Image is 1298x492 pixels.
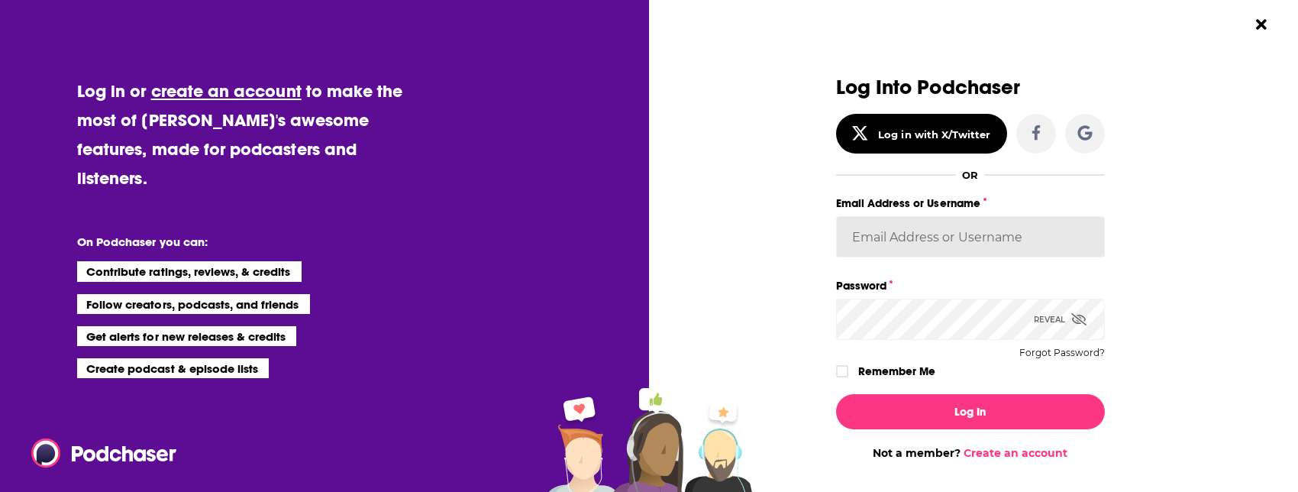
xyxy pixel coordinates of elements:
button: Log In [836,394,1105,429]
input: Email Address or Username [836,216,1105,257]
div: Not a member? [836,446,1105,460]
label: Password [836,276,1105,296]
li: Create podcast & episode lists [77,358,269,378]
div: Reveal [1034,299,1087,340]
li: Get alerts for new releases & credits [77,326,296,346]
label: Email Address or Username [836,193,1105,213]
div: Log in with X/Twitter [878,128,990,141]
div: OR [962,169,978,181]
button: Log in with X/Twitter [836,114,1007,154]
button: Forgot Password? [1019,348,1105,358]
img: Podchaser - Follow, Share and Rate Podcasts [31,439,178,468]
h3: Log Into Podchaser [836,76,1105,99]
li: Follow creators, podcasts, and friends [77,294,310,314]
a: create an account [151,80,302,102]
li: Contribute ratings, reviews, & credits [77,261,302,281]
label: Remember Me [858,361,935,381]
a: Create an account [964,446,1067,460]
li: On Podchaser you can: [77,235,383,249]
a: Podchaser - Follow, Share and Rate Podcasts [31,439,166,468]
button: Close Button [1247,10,1276,39]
